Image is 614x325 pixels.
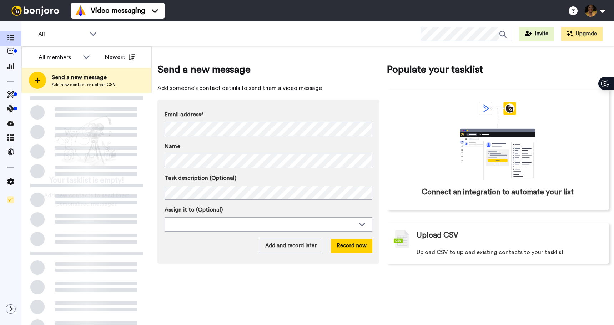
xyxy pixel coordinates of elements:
button: Upgrade [561,27,603,41]
span: Upload CSV [417,230,458,241]
button: Invite [519,27,554,41]
span: Video messaging [91,6,145,16]
button: Record now [331,239,372,253]
label: Email address* [165,110,372,119]
img: csv-grey.png [394,230,409,248]
span: Add someone's contact details to send them a video message [157,84,379,92]
span: Name [165,142,180,151]
button: Add and record later [260,239,322,253]
button: Newest [100,50,141,64]
span: Send a new message [52,73,116,82]
div: animation [444,102,551,180]
span: Upload CSV to upload existing contacts to your tasklist [417,248,564,257]
img: Checklist.svg [7,196,14,203]
span: Your tasklist is empty! [49,175,124,186]
span: Send a new message [157,62,379,77]
span: Add new contacts to send them personalised messages [32,191,141,208]
span: Populate your tasklist [387,62,609,77]
div: All members [39,53,79,62]
span: Connect an integration to automate your list [422,187,574,198]
span: All [38,30,86,39]
img: bj-logo-header-white.svg [9,6,62,16]
label: Assign it to (Optional) [165,205,372,214]
label: Task description (Optional) [165,174,372,182]
img: ready-set-action.png [51,113,122,170]
img: vm-color.svg [75,5,86,16]
span: Add new contact or upload CSV [52,82,116,87]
